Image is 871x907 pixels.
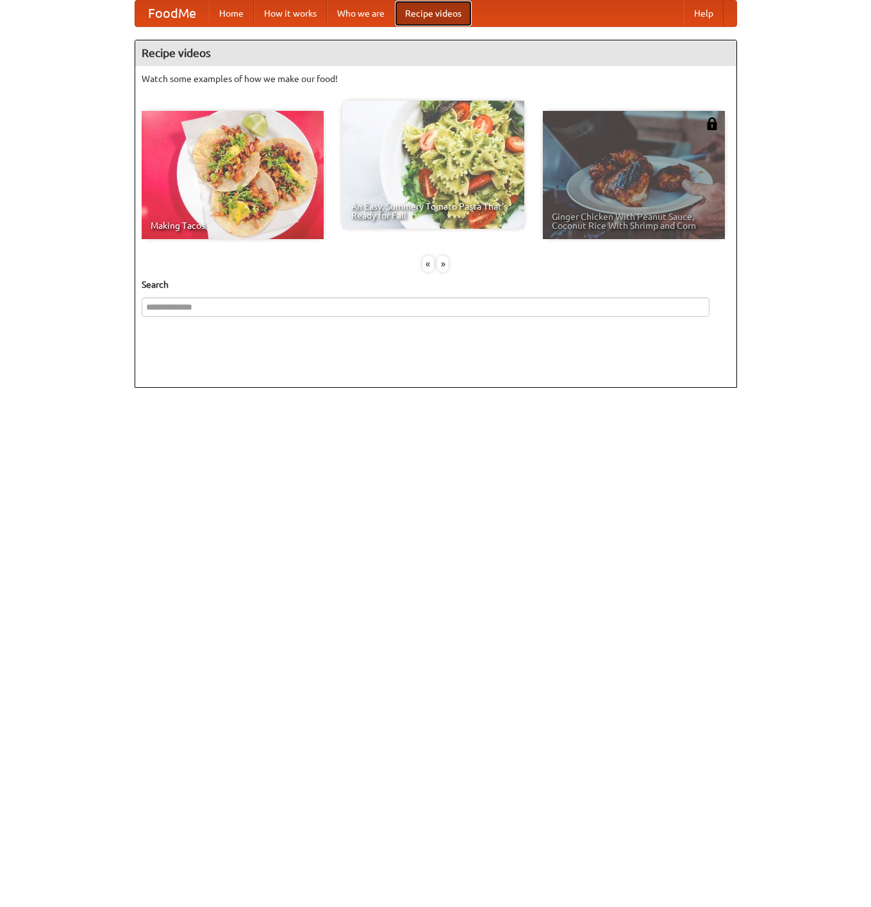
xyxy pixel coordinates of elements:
a: Help [684,1,724,26]
img: 483408.png [706,117,718,130]
h5: Search [142,278,730,291]
a: Home [209,1,254,26]
a: Who we are [327,1,395,26]
span: An Easy, Summery Tomato Pasta That's Ready for Fall [351,202,515,220]
span: Making Tacos [151,221,315,230]
h4: Recipe videos [135,40,736,66]
a: How it works [254,1,327,26]
a: An Easy, Summery Tomato Pasta That's Ready for Fall [342,101,524,229]
a: Recipe videos [395,1,472,26]
div: « [422,256,434,272]
p: Watch some examples of how we make our food! [142,72,730,85]
div: » [437,256,449,272]
a: Making Tacos [142,111,324,239]
a: FoodMe [135,1,209,26]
